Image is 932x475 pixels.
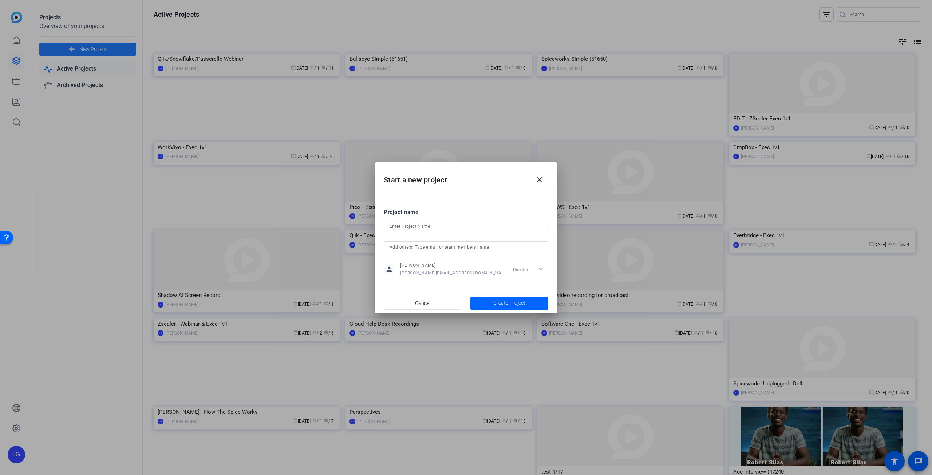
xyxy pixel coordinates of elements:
[400,262,505,268] span: [PERSON_NAME]
[384,208,548,216] div: Project name
[390,243,542,252] input: Add others: Type email or team members name
[415,296,430,310] span: Cancel
[400,270,505,276] span: [PERSON_NAME][EMAIL_ADDRESS][DOMAIN_NAME]
[470,297,549,310] button: Create Project
[384,264,395,275] mat-icon: person
[390,222,542,231] input: Enter Project Name
[493,299,525,307] span: Create Project
[375,162,557,192] h2: Start a new project
[535,175,544,184] mat-icon: close
[384,297,462,310] button: Cancel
